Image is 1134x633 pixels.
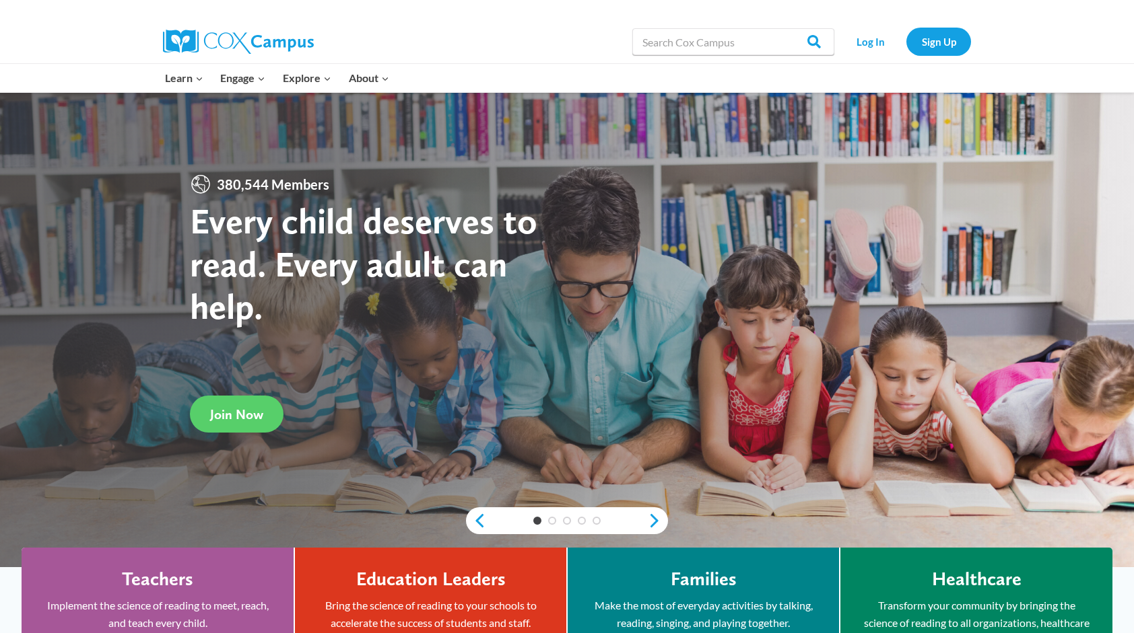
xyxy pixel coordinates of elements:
span: Learn [165,69,203,87]
a: next [648,513,668,529]
a: 3 [563,517,571,525]
strong: Every child deserves to read. Every adult can help. [190,199,537,328]
a: 5 [593,517,601,525]
span: Explore [283,69,331,87]
h4: Healthcare [932,568,1022,591]
a: previous [466,513,486,529]
a: Sign Up [906,28,971,55]
div: content slider buttons [466,507,668,534]
a: Join Now [190,396,283,433]
span: 380,544 Members [211,174,335,195]
nav: Secondary Navigation [841,28,971,55]
h4: Teachers [122,568,193,591]
a: 4 [578,517,586,525]
p: Make the most of everyday activities by talking, reading, singing, and playing together. [588,597,819,631]
a: 1 [533,517,541,525]
span: Engage [220,69,265,87]
h4: Families [671,568,737,591]
input: Search Cox Campus [632,28,834,55]
p: Bring the science of reading to your schools to accelerate the success of students and staff. [315,597,546,631]
img: Cox Campus [163,30,314,54]
a: 2 [548,517,556,525]
a: Log In [841,28,900,55]
span: About [349,69,389,87]
nav: Primary Navigation [156,64,397,92]
h4: Education Leaders [356,568,506,591]
p: Implement the science of reading to meet, reach, and teach every child. [42,597,273,631]
span: Join Now [210,406,263,422]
